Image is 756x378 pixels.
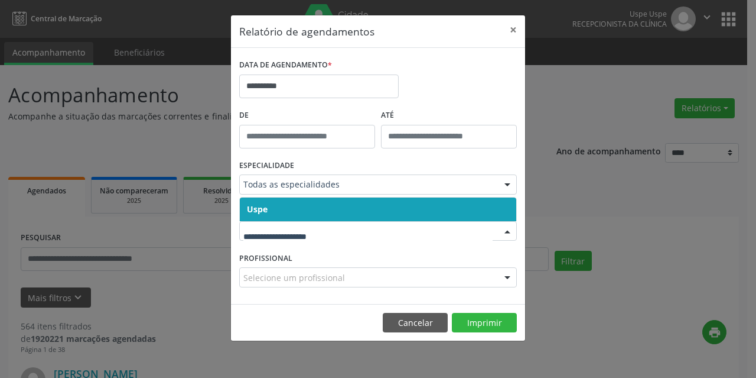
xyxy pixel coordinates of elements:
button: Cancelar [383,313,448,333]
label: De [239,106,375,125]
h5: Relatório de agendamentos [239,24,374,39]
button: Imprimir [452,313,517,333]
label: DATA DE AGENDAMENTO [239,56,332,75]
span: Todas as especialidades [243,179,493,190]
button: Close [501,15,525,44]
span: Uspe [247,203,268,215]
label: ESPECIALIDADE [239,157,294,175]
span: Selecione um profissional [243,272,345,284]
label: ATÉ [381,106,517,125]
label: PROFISSIONAL [239,249,292,267]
